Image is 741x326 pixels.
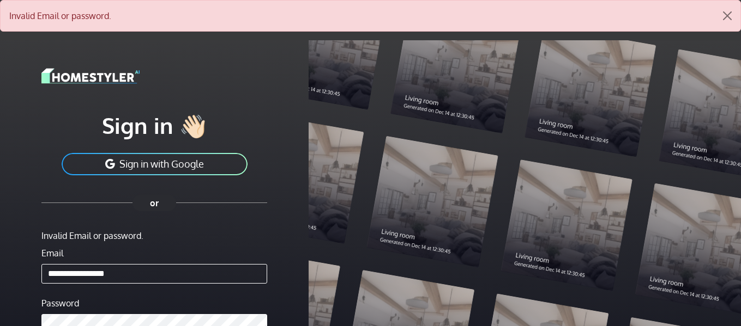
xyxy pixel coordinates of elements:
h1: Sign in 👋🏻 [41,112,267,139]
div: Invalid Email or password. [41,229,267,242]
button: Sign in with Google [61,152,249,176]
button: Close [714,1,740,31]
label: Password [41,297,79,310]
img: logo-3de290ba35641baa71223ecac5eacb59cb85b4c7fdf211dc9aaecaaee71ea2f8.svg [41,66,140,85]
label: Email [41,247,63,260]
